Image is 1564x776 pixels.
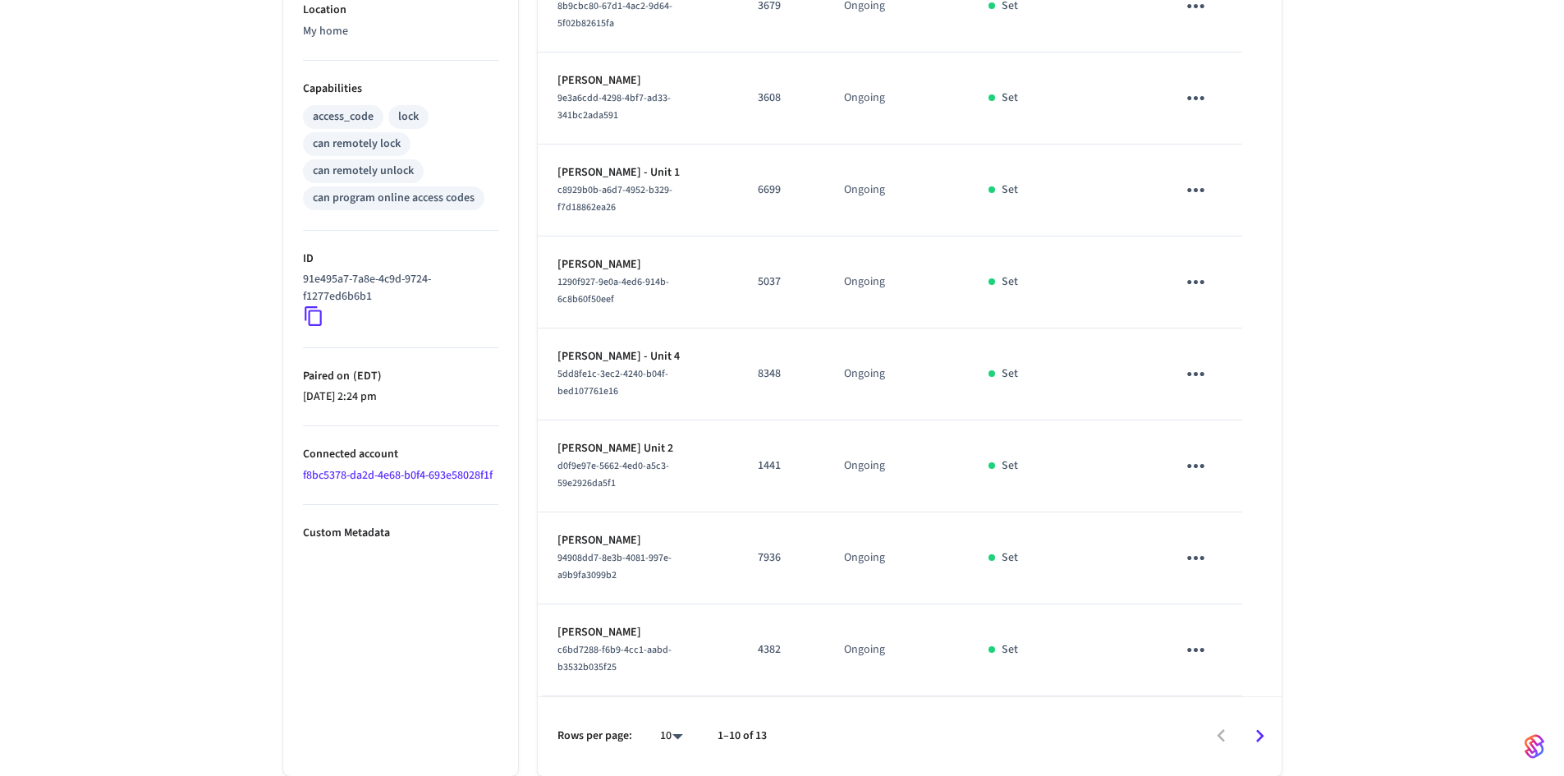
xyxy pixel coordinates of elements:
[303,467,493,484] a: f8bc5378-da2d-4e68-b0f4-693e58028f1f
[303,525,498,542] p: Custom Metadata
[758,365,805,383] p: 8348
[557,348,718,365] p: [PERSON_NAME] - Unit 4
[1002,457,1018,475] p: Set
[313,108,374,126] div: access_code
[1002,273,1018,291] p: Set
[557,459,669,490] span: d0f9e97e-5662-4ed0-a5c3-59e2926da5f1
[557,728,632,745] p: Rows per page:
[824,420,969,512] td: Ongoing
[824,236,969,328] td: Ongoing
[303,388,498,406] p: [DATE] 2:24 pm
[557,164,718,181] p: [PERSON_NAME] - Unit 1
[1002,90,1018,107] p: Set
[1002,181,1018,199] p: Set
[557,367,668,398] span: 5dd8fe1c-3ec2-4240-b04f-bed107761e16
[557,256,718,273] p: [PERSON_NAME]
[758,273,805,291] p: 5037
[824,145,969,236] td: Ongoing
[824,53,969,145] td: Ongoing
[758,641,805,659] p: 4382
[557,643,672,674] span: c6bd7288-f6b9-4cc1-aabd-b3532b035f25
[557,440,718,457] p: [PERSON_NAME] Unit 2
[303,80,498,98] p: Capabilities
[1002,549,1018,567] p: Set
[398,108,419,126] div: lock
[557,183,672,214] span: c8929b0b-a6d7-4952-b329-f7d18862ea26
[557,275,669,306] span: 1290f927-9e0a-4ed6-914b-6c8b60f50eef
[303,446,498,463] p: Connected account
[303,2,498,19] p: Location
[824,604,969,696] td: Ongoing
[313,190,475,207] div: can program online access codes
[1241,717,1279,755] button: Go to next page
[303,368,498,385] p: Paired on
[758,90,805,107] p: 3608
[303,250,498,268] p: ID
[557,91,671,122] span: 9e3a6cdd-4298-4bf7-ad33-341bc2ada591
[313,135,401,153] div: can remotely lock
[652,724,691,748] div: 10
[758,549,805,567] p: 7936
[303,23,498,40] p: My home
[1525,733,1544,760] img: SeamLogoGradient.69752ec5.svg
[758,181,805,199] p: 6699
[824,512,969,604] td: Ongoing
[1002,641,1018,659] p: Set
[718,728,767,745] p: 1–10 of 13
[557,72,718,90] p: [PERSON_NAME]
[313,163,414,180] div: can remotely unlock
[824,328,969,420] td: Ongoing
[557,551,672,582] span: 94908dd7-8e3b-4081-997e-a9b9fa3099b2
[758,457,805,475] p: 1441
[350,368,382,384] span: ( EDT )
[303,271,492,305] p: 91e495a7-7a8e-4c9d-9724-f1277ed6b6b1
[557,532,718,549] p: [PERSON_NAME]
[557,624,718,641] p: [PERSON_NAME]
[1002,365,1018,383] p: Set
